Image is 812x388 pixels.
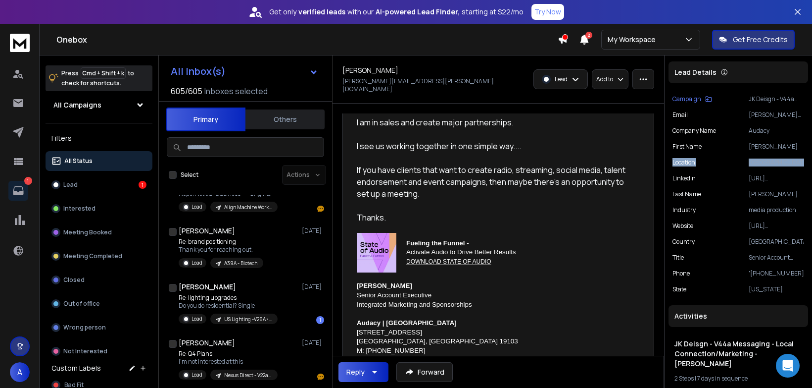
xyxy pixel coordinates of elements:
p: Lead [191,371,202,379]
p: Campaign [672,95,701,103]
p: location [672,159,695,166]
h1: All Campaigns [53,100,101,110]
p: Closed [63,276,85,284]
button: Not Interested [46,341,152,361]
span: 2 Steps [674,374,694,383]
p: Audacy [749,127,804,135]
p: [DATE] [302,283,324,291]
h1: Onebox [56,34,558,46]
p: Activate Audio to Drive Better Results [406,239,525,257]
p: Lead [191,259,202,267]
b: [PERSON_NAME] [357,282,412,289]
p: [URL][DOMAIN_NAME] [749,222,804,230]
p: JK Deisgn - V44a Messaging - Local Connection/Marketing - [PERSON_NAME] [749,95,804,103]
p: Email [672,111,688,119]
p: Lead [63,181,78,189]
button: Meeting Booked [46,222,152,242]
b: Fueling the Funnel - [406,239,469,247]
button: Try Now [531,4,564,20]
p: Re: Q4 Plans [179,350,278,358]
p: Senior Account Manager, Integrated Marketing & Sponsorships [749,254,804,262]
p: First Name [672,143,702,151]
p: Meeting Booked [63,228,112,236]
p: Integrated Marketing and Sponsorships [357,300,632,310]
button: A [10,362,30,382]
p: Get only with our starting at $22/mo [269,7,524,17]
p: Out of office [63,300,100,308]
button: Wrong person [46,318,152,337]
h1: JK Deisgn - V44a Messaging - Local Connection/Marketing - [PERSON_NAME] [674,339,802,369]
div: 1 [139,181,146,189]
p: Wrong person [63,324,106,332]
p: Thank you for reaching out. [179,246,263,254]
p: website [672,222,693,230]
div: Thanks. [357,212,632,223]
p: Align Machine Works - C2: Supply Chain & Procurement [224,204,272,211]
label: Select [181,171,198,179]
p: [GEOGRAPHIC_DATA] [749,238,804,246]
p: [PERSON_NAME][EMAIL_ADDRESS][PERSON_NAME][DOMAIN_NAME] [342,77,495,93]
p: Press to check for shortcuts. [61,68,134,88]
span: 605 / 605 [171,85,202,97]
p: Nexus Direct - V22a Messaging - Q4/Giving [DATE] planning - new prospects [224,372,272,379]
button: Out of office [46,294,152,314]
h1: All Inbox(s) [171,66,226,76]
p: All Status [64,157,93,165]
p: Try Now [534,7,561,17]
a: 1 [8,181,28,201]
button: All Status [46,151,152,171]
button: Reply [338,362,388,382]
img: State Of Audio [357,233,396,273]
p: title [672,254,684,262]
p: [STREET_ADDRESS] [357,328,632,337]
h1: [PERSON_NAME] [342,65,398,75]
h3: Inboxes selected [204,85,268,97]
button: Primary [166,108,245,131]
span: 2 [585,32,592,39]
p: [GEOGRAPHIC_DATA] [749,159,804,166]
button: Closed [46,270,152,290]
p: [DATE] [302,227,324,235]
p: Interested [63,205,96,213]
p: [DATE] [302,339,324,347]
p: media production [749,206,804,214]
p: Country [672,238,695,246]
p: Meeting Completed [63,252,122,260]
div: I see us working together in one simple way.... [357,140,632,152]
a: DOWNLOAD STATE OF AUDIO [406,258,491,265]
p: Add to [596,75,613,83]
p: Senior Account Executive [357,291,632,300]
font: Audacy | [GEOGRAPHIC_DATA] [357,319,457,327]
p: Phone [672,270,690,277]
p: Re: brand positioning [179,238,263,246]
button: Others [245,109,325,130]
p: Company Name [672,127,716,135]
p: 1 [24,177,32,185]
p: [PERSON_NAME][EMAIL_ADDRESS][PERSON_NAME][DOMAIN_NAME] [749,111,804,119]
h3: Custom Labels [51,363,101,373]
p: [US_STATE] [749,285,804,293]
p: [URL][DOMAIN_NAME] [749,174,804,182]
p: State [672,285,686,293]
button: All Campaigns [46,95,152,115]
img: logo [10,34,30,52]
strong: verified leads [298,7,345,17]
p: Get Free Credits [733,35,788,45]
div: Open Intercom Messenger [776,354,800,378]
p: Lead [555,75,568,83]
p: M: [PHONE_NUMBER] [357,346,632,356]
button: Meeting Completed [46,246,152,266]
div: I am in sales and create major partnerships. [357,116,632,128]
div: If you have clients that want to create radio, streaming, social media, talent endorsement and ev... [357,164,632,200]
p: My Workspace [608,35,660,45]
button: Interested [46,199,152,219]
span: Cmd + Shift + k [81,67,126,79]
p: Do you do residential? Single [179,302,278,310]
p: Lead Details [674,67,716,77]
p: Re: lighting upgrades [179,294,278,302]
button: Forward [396,362,453,382]
p: I'm not interested at this [179,358,278,366]
button: All Inbox(s) [163,61,326,81]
